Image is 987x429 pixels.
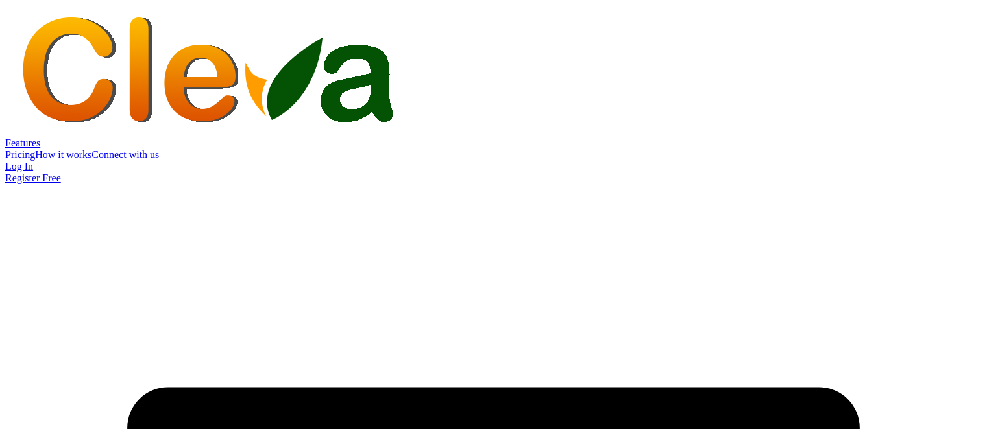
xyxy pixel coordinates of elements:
[91,149,159,160] a: Connect with us
[5,161,33,172] a: Log In
[5,172,61,183] a: Register Free
[5,137,40,148] a: Features
[35,149,91,160] a: How it works
[5,149,35,160] a: Pricing
[5,5,415,135] img: cleva_logo.png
